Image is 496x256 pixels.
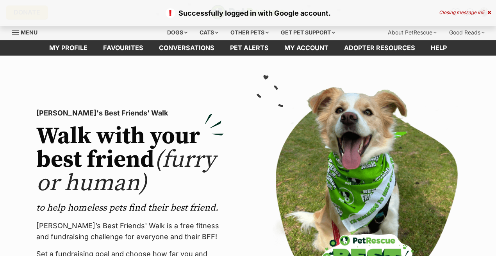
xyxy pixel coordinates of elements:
div: Dogs [162,25,193,40]
a: Favourites [95,40,151,56]
span: (furry or human) [36,145,216,198]
a: conversations [151,40,222,56]
div: Other pets [225,25,274,40]
a: Adopter resources [336,40,423,56]
div: About PetRescue [382,25,442,40]
a: Menu [12,25,43,39]
p: [PERSON_NAME]'s Best Friends' Walk [36,108,224,119]
a: My profile [41,40,95,56]
div: Get pet support [275,25,341,40]
div: Good Reads [444,25,490,40]
p: to help homeless pets find their best friend. [36,202,224,214]
p: [PERSON_NAME]’s Best Friends' Walk is a free fitness and fundraising challenge for everyone and t... [36,220,224,242]
a: Pet alerts [222,40,277,56]
span: Menu [21,29,37,36]
a: Help [423,40,455,56]
a: My account [277,40,336,56]
h2: Walk with your best friend [36,125,224,195]
div: Cats [194,25,224,40]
